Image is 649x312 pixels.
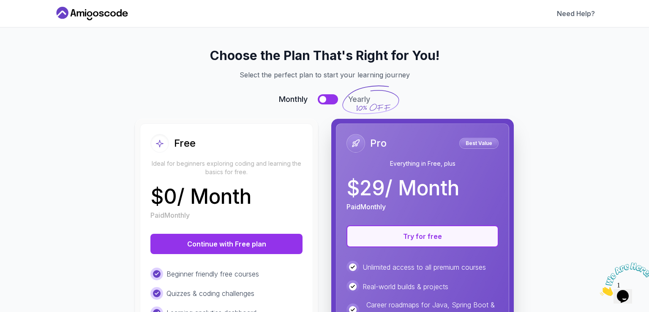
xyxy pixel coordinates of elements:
iframe: chat widget [597,259,649,299]
p: Everything in Free, plus [346,159,499,168]
p: Select the perfect plan to start your learning journey [64,70,585,80]
img: Chat attention grabber [3,3,56,37]
p: Beginner friendly free courses [166,269,259,279]
h2: Choose the Plan That's Right for You! [64,48,585,63]
h2: Pro [370,137,387,150]
button: Continue with Free plan [150,234,303,254]
span: Monthly [279,93,308,105]
p: Paid Monthly [346,202,386,212]
span: 1 [3,3,7,11]
h2: Free [174,137,196,150]
p: Quizzes & coding challenges [166,288,254,298]
p: $ 0 / Month [150,186,251,207]
p: Ideal for beginners exploring coding and learning the basics for free. [150,159,303,176]
a: Need Help? [557,8,595,19]
p: Unlimited access to all premium courses [363,262,486,272]
p: Best Value [461,139,497,148]
p: $ 29 / Month [346,178,459,198]
p: Real-world builds & projects [363,282,448,292]
p: Paid Monthly [150,210,190,220]
button: Try for free [346,225,499,247]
